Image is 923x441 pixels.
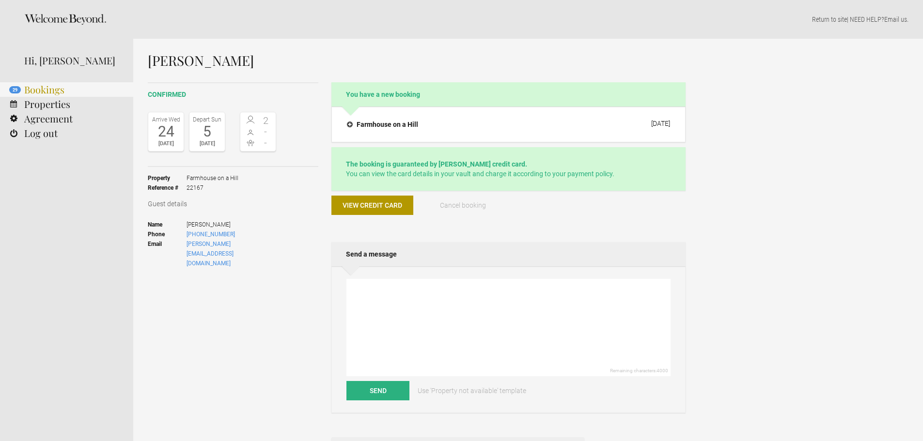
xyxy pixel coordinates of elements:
[148,90,318,100] h2: confirmed
[331,242,686,266] h2: Send a message
[151,139,181,149] div: [DATE]
[148,199,318,209] h3: Guest details
[346,160,527,168] strong: The booking is guaranteed by [PERSON_NAME] credit card.
[148,15,908,24] p: | NEED HELP? .
[884,15,907,23] a: Email us
[24,53,119,68] div: Hi, [PERSON_NAME]
[148,239,187,268] strong: Email
[343,201,402,209] span: View credit card
[346,381,409,400] button: Send
[812,15,847,23] a: Return to site
[187,220,276,229] span: [PERSON_NAME]
[148,53,686,68] h1: [PERSON_NAME]
[151,115,181,124] div: Arrive Wed
[339,114,678,135] button: Farmhouse on a Hill [DATE]
[346,159,671,179] p: You can view the card details in your vault and charge it according to your payment policy.
[148,220,187,229] strong: Name
[331,82,686,106] h2: You have a new booking
[187,241,234,267] a: [PERSON_NAME][EMAIL_ADDRESS][DOMAIN_NAME]
[422,196,504,215] button: Cancel booking
[151,124,181,139] div: 24
[440,201,486,209] span: Cancel booking
[258,127,274,137] span: -
[187,183,238,193] span: 22167
[192,124,222,139] div: 5
[651,120,670,127] div: [DATE]
[258,116,274,125] span: 2
[187,231,235,238] a: [PHONE_NUMBER]
[258,138,274,148] span: -
[192,115,222,124] div: Depart Sun
[148,173,187,183] strong: Property
[331,196,413,215] button: View credit card
[187,173,238,183] span: Farmhouse on a Hill
[9,86,21,93] flynt-notification-badge: 29
[347,120,418,129] h4: Farmhouse on a Hill
[192,139,222,149] div: [DATE]
[148,183,187,193] strong: Reference #
[411,381,533,400] a: Use 'Property not available' template
[148,229,187,239] strong: Phone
